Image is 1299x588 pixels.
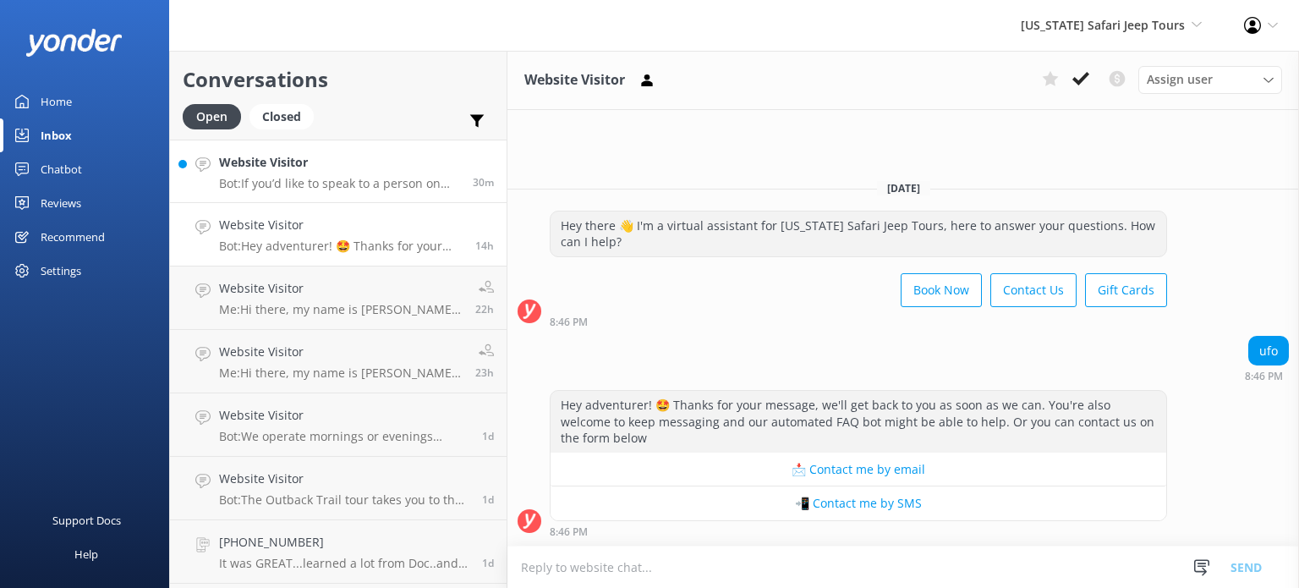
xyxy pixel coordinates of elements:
div: Help [74,537,98,571]
div: ufo [1249,337,1288,365]
p: It was GREAT...learned a lot from Doc..and enjoyed the ride... [219,556,469,571]
div: Assign User [1138,66,1282,93]
div: Open [183,104,241,129]
h4: [PHONE_NUMBER] [219,533,469,552]
div: Oct 02 2025 08:46pm (UTC -07:00) America/Phoenix [1245,370,1289,382]
span: Oct 02 2025 06:31am (UTC -07:00) America/Phoenix [482,492,494,507]
div: Reviews [41,186,81,220]
p: Bot: If you’d like to speak to a person on the [US_STATE] Safari Jeep Tours team, please call [PH... [219,176,460,191]
span: [DATE] [877,181,930,195]
a: Open [183,107,249,125]
strong: 8:46 PM [550,317,588,327]
div: Chatbot [41,152,82,186]
a: Website VisitorBot:We operate mornings or evenings Outback Trail Tours. You can view live availab... [170,393,507,457]
h4: Website Visitor [219,279,463,298]
a: Website VisitorMe:Hi there, my name is [PERSON_NAME], I will be glad to help you. Please give us ... [170,267,507,330]
div: Settings [41,254,81,288]
span: Oct 02 2025 08:46pm (UTC -07:00) America/Phoenix [475,239,494,253]
a: Closed [249,107,322,125]
span: Oct 02 2025 07:55am (UTC -07:00) America/Phoenix [482,429,494,443]
span: Oct 01 2025 09:02pm (UTC -07:00) America/Phoenix [482,556,494,570]
p: Bot: The Outback Trail tour takes you to the west side of [GEOGRAPHIC_DATA] into the desert, offe... [219,492,469,508]
a: [PHONE_NUMBER]It was GREAT...learned a lot from Doc..and enjoyed the ride...1d [170,520,507,584]
div: Support Docs [52,503,121,537]
div: Recommend [41,220,105,254]
img: yonder-white-logo.png [25,29,123,57]
a: Website VisitorBot:Hey adventurer! 🤩 Thanks for your message, we'll get back to you as soon as we... [170,203,507,267]
p: Me: Hi there, my name is [PERSON_NAME], I will be glad to help you. Please give us a call at Safa... [219,302,463,317]
div: Inbox [41,118,72,152]
div: Hey there 👋 I'm a virtual assistant for [US_STATE] Safari Jeep Tours, here to answer your questio... [551,212,1166,256]
h4: Website Visitor [219,406,469,425]
button: 📲 Contact me by SMS [551,486,1166,520]
div: Hey adventurer! 🤩 Thanks for your message, we'll get back to you as soon as we can. You're also w... [551,391,1166,453]
div: Oct 02 2025 08:46pm (UTC -07:00) America/Phoenix [550,525,1167,537]
button: Book Now [901,273,982,307]
h3: Website Visitor [524,69,625,91]
strong: 8:46 PM [1245,371,1283,382]
h4: Website Visitor [219,216,463,234]
h4: Website Visitor [219,343,463,361]
span: Oct 02 2025 01:38pm (UTC -07:00) America/Phoenix [475,302,494,316]
span: Assign user [1147,70,1213,89]
a: Website VisitorMe:Hi there, my name is [PERSON_NAME], I will be glad to help you. Please give us ... [170,330,507,393]
h2: Conversations [183,63,494,96]
h4: Website Visitor [219,153,460,172]
a: Website VisitorBot:The Outback Trail tour takes you to the west side of [GEOGRAPHIC_DATA] into th... [170,457,507,520]
p: Bot: Hey adventurer! 🤩 Thanks for your message, we'll get back to you as soon as we can. You're a... [219,239,463,254]
button: Gift Cards [1085,273,1167,307]
button: Contact Us [990,273,1077,307]
p: Me: Hi there, my name is [PERSON_NAME], I will be glad to help you. Please give us a call at Safa... [219,365,463,381]
div: Oct 02 2025 08:46pm (UTC -07:00) America/Phoenix [550,316,1167,327]
strong: 8:46 PM [550,527,588,537]
span: [US_STATE] Safari Jeep Tours [1021,17,1185,33]
a: Website VisitorBot:If you’d like to speak to a person on the [US_STATE] Safari Jeep Tours team, p... [170,140,507,203]
span: Oct 03 2025 11:09am (UTC -07:00) America/Phoenix [473,175,494,190]
div: Closed [249,104,314,129]
div: Home [41,85,72,118]
h4: Website Visitor [219,470,469,488]
button: 📩 Contact me by email [551,453,1166,486]
span: Oct 02 2025 12:07pm (UTC -07:00) America/Phoenix [475,365,494,380]
p: Bot: We operate mornings or evenings Outback Trail Tours. You can view live availability [URL][DO... [219,429,469,444]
